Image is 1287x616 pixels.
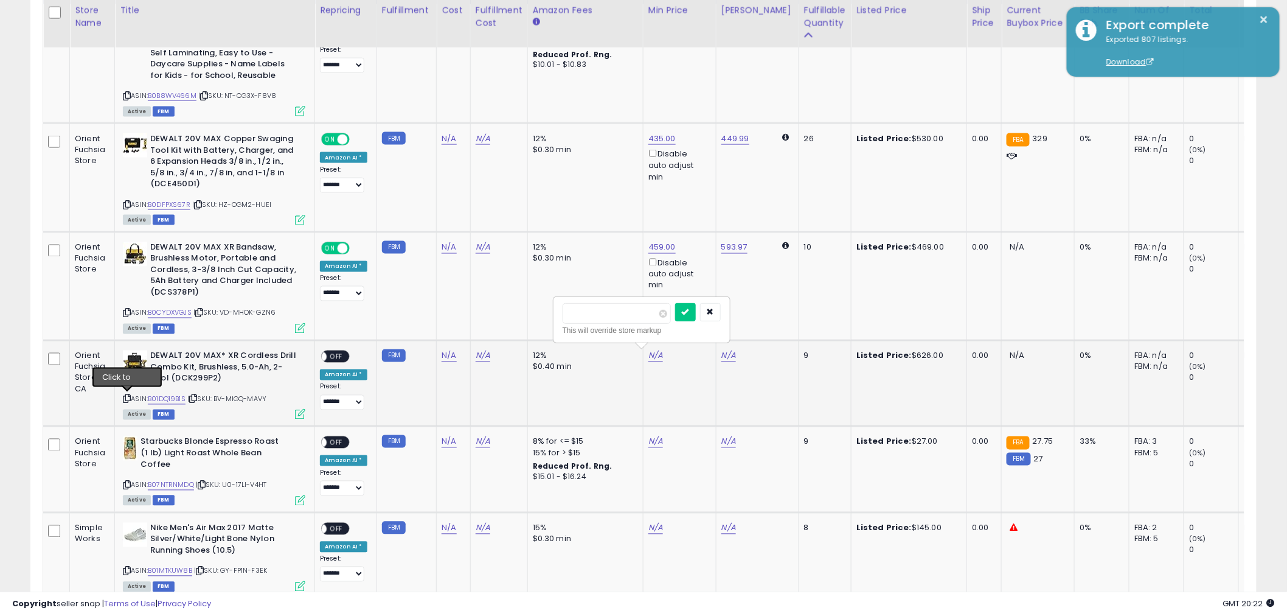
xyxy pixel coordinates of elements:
[533,242,634,253] div: 12%
[721,522,736,534] a: N/A
[320,4,372,16] div: Repricing
[194,566,267,576] span: | SKU: GY-FP1N-F3EK
[123,523,147,547] img: 41n-8Sx07BL._SL40_.jpg
[1080,242,1120,253] div: 0%
[1189,362,1206,372] small: (0%)
[533,351,634,362] div: 12%
[382,4,431,16] div: Fulfillment
[75,4,109,29] div: Store Name
[442,522,456,534] a: N/A
[563,324,721,337] div: This will override store markup
[104,598,156,609] a: Terms of Use
[533,253,634,264] div: $0.30 min
[320,261,367,272] div: Amazon AI *
[320,152,367,163] div: Amazon AI *
[148,566,192,576] a: B01MTKUW8B
[140,436,288,474] b: Starbucks Blonde Espresso Roast (1 lb) Light Roast Whole Bean Coffee
[12,598,57,609] strong: Copyright
[1134,4,1179,29] div: Num of Comp.
[1010,350,1024,362] span: N/A
[1189,545,1238,556] div: 0
[533,461,612,472] b: Reduced Prof. Rng.
[75,242,105,276] div: Orient Fuchsia Store
[1189,4,1233,29] div: Total Rev.
[856,436,957,447] div: $27.00
[322,135,338,145] span: ON
[150,351,298,388] b: DEWALT 20V MAX* XR Cordless Drill Combo Kit, Brushless, 5.0-Ah, 2-Tool (DCK299P2)
[1189,534,1206,544] small: (0%)
[442,436,456,448] a: N/A
[1080,4,1124,29] div: BB Share 24h.
[1244,133,1266,144] div: N/A
[972,242,992,253] div: 0.00
[1080,436,1120,447] div: 33%
[123,242,305,332] div: ASIN:
[1134,144,1174,155] div: FBM: n/a
[327,438,346,448] span: OFF
[120,4,310,16] div: Title
[648,256,707,291] div: Disable auto adjust min
[533,362,634,373] div: $0.40 min
[1010,242,1024,253] span: N/A
[721,133,749,145] a: 449.99
[533,60,634,70] div: $10.01 - $10.83
[153,215,175,225] span: FBM
[75,133,105,167] div: Orient Fuchsia Store
[123,495,151,506] span: All listings currently available for purchase on Amazon
[153,495,175,506] span: FBM
[123,242,147,267] img: 41Dxt-cMsxL._SL40_.jpg
[320,275,367,302] div: Preset:
[382,435,406,448] small: FBM
[123,351,305,418] div: ASIN:
[804,4,846,29] div: Fulfillable Quantity
[533,534,634,545] div: $0.30 min
[648,350,663,362] a: N/A
[856,436,912,447] b: Listed Price:
[533,49,612,60] b: Reduced Prof. Rng.
[442,133,456,145] a: N/A
[150,242,298,302] b: DEWALT 20V MAX XR Bandsaw, Brushless Motor, Portable and Cordless, 3-3/8 Inch Cut Capacity, 5Ah B...
[1189,436,1238,447] div: 0
[148,394,186,405] a: B01DQ19B1S
[320,166,367,193] div: Preset:
[1189,449,1206,458] small: (0%)
[150,13,298,84] b: Sprout Stickers Baby Bottle Labels for Kids and Babies - 96 Daycare Labels - Kids Waterproof Labe...
[856,350,912,362] b: Listed Price:
[1080,351,1120,362] div: 0%
[476,133,490,145] a: N/A
[721,242,748,254] a: 593.97
[382,241,406,254] small: FBM
[804,133,842,144] div: 26
[320,383,367,410] div: Preset:
[476,522,490,534] a: N/A
[153,107,175,117] span: FBM
[856,133,957,144] div: $530.00
[1080,133,1120,144] div: 0%
[804,351,842,362] div: 9
[1244,242,1266,253] div: N/A
[1134,523,1174,534] div: FBA: 2
[972,4,996,29] div: Ship Price
[1244,4,1271,42] div: Total Rev. Diff.
[648,4,711,16] div: Min Price
[1134,242,1174,253] div: FBA: n/a
[123,436,137,461] img: 41yxFQyS5RL._SL40_.jpg
[123,351,147,375] img: 41Ka0WJQg+L._SL40_.jpg
[1189,373,1238,383] div: 0
[856,4,962,16] div: Listed Price
[1007,436,1029,450] small: FBA
[442,4,465,16] div: Cost
[1189,264,1238,275] div: 0
[1134,253,1174,264] div: FBM: n/a
[648,147,707,182] div: Disable auto adjust min
[153,410,175,420] span: FBM
[123,215,151,225] span: All listings currently available for purchase on Amazon
[1007,133,1029,147] small: FBA
[1189,145,1206,155] small: (0%)
[12,598,211,610] div: seller snap | |
[123,324,151,334] span: All listings currently available for purchase on Amazon
[123,133,147,158] img: 41Hl6vvnqgL._SL40_.jpg
[856,351,957,362] div: $626.00
[533,523,634,534] div: 15%
[150,523,298,560] b: Nike Men's Air Max 2017 Matte Silver/White/Light Bone Nylon Running Shoes (10.5)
